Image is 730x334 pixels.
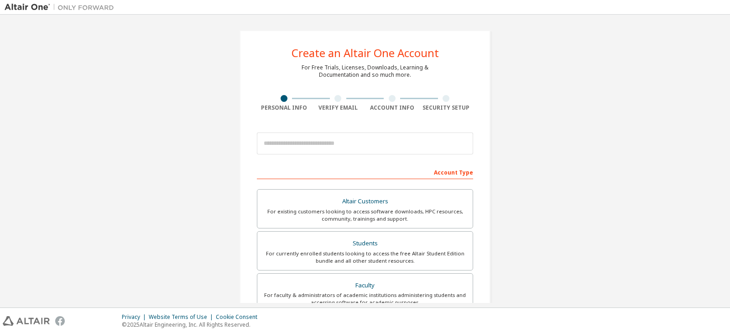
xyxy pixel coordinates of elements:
[149,313,216,321] div: Website Terms of Use
[5,3,119,12] img: Altair One
[263,195,467,208] div: Altair Customers
[216,313,263,321] div: Cookie Consent
[419,104,474,111] div: Security Setup
[311,104,365,111] div: Verify Email
[55,316,65,326] img: facebook.svg
[3,316,50,326] img: altair_logo.svg
[257,164,473,179] div: Account Type
[263,292,467,306] div: For faculty & administrators of academic institutions administering students and accessing softwa...
[302,64,428,79] div: For Free Trials, Licenses, Downloads, Learning & Documentation and so much more.
[263,208,467,223] div: For existing customers looking to access software downloads, HPC resources, community, trainings ...
[365,104,419,111] div: Account Info
[122,321,263,329] p: © 2025 Altair Engineering, Inc. All Rights Reserved.
[257,104,311,111] div: Personal Info
[263,279,467,292] div: Faculty
[292,48,439,58] div: Create an Altair One Account
[122,313,149,321] div: Privacy
[263,250,467,265] div: For currently enrolled students looking to access the free Altair Student Edition bundle and all ...
[263,237,467,250] div: Students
